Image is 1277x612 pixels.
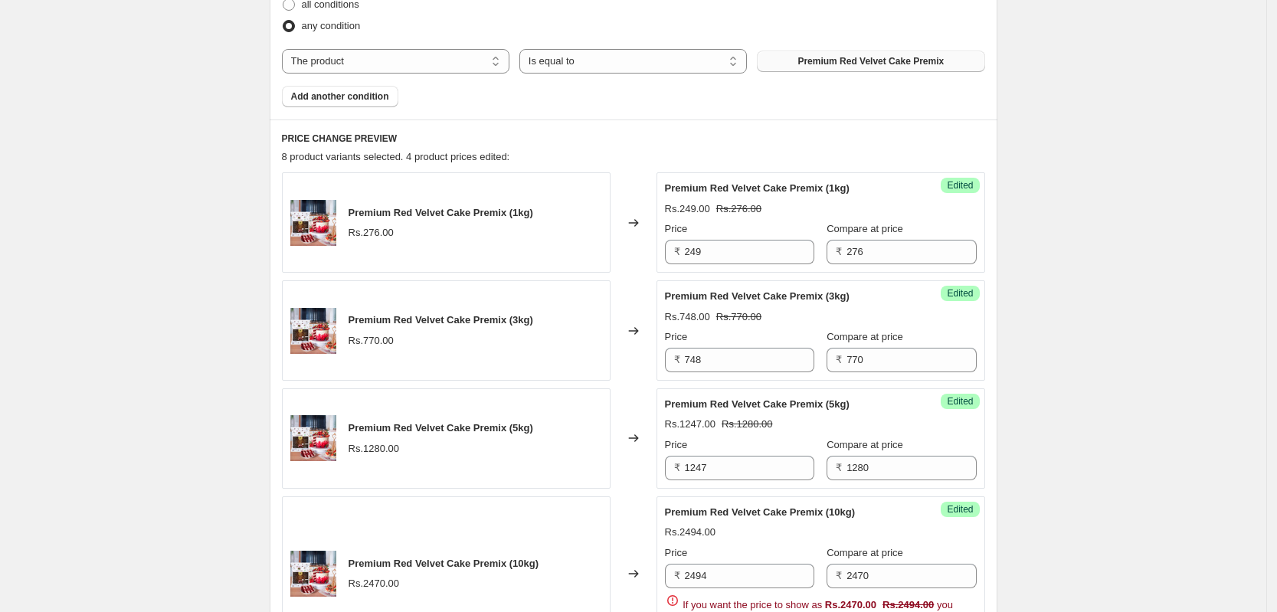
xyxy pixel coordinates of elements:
span: Rs.2470.00 [349,578,400,589]
span: ₹ [836,570,842,581]
span: Compare at price [827,547,903,558]
span: Compare at price [827,439,903,450]
span: ₹ [674,246,680,257]
span: Premium Red Velvet Cake Premix (1kg) [665,182,850,194]
span: Premium Red Velvet Cake Premix [797,55,944,67]
img: D_aromas_Premium_Red_Velvet_Cake_Premix_80x.jpg [290,415,336,461]
span: Premium Red Velvet Cake Premix (1kg) [349,207,533,218]
span: ₹ [836,354,842,365]
span: Compare at price [827,223,903,234]
span: Premium Red Velvet Cake Premix (10kg) [665,506,856,518]
span: Edited [947,287,973,299]
button: Premium Red Velvet Cake Premix [757,51,984,72]
span: Rs.2494.00 [665,526,716,538]
span: Rs.1247.00 [665,418,716,430]
span: Price [665,547,688,558]
img: D_aromas_Premium_Red_Velvet_Cake_Premix_80x.jpg [290,308,336,354]
span: ₹ [674,354,680,365]
span: Rs.748.00 [665,311,710,322]
span: Premium Red Velvet Cake Premix (3kg) [665,290,850,302]
span: Rs.770.00 [716,311,761,322]
span: ₹ [674,570,680,581]
span: Rs.249.00 [665,203,710,214]
span: Price [665,331,688,342]
span: Edited [947,395,973,407]
span: Compare at price [827,331,903,342]
span: Premium Red Velvet Cake Premix (5kg) [665,398,850,410]
span: any condition [302,20,361,31]
span: Rs.276.00 [716,203,761,214]
img: D_aromas_Premium_Red_Velvet_Cake_Premix_80x.jpg [290,551,336,597]
span: 8 product variants selected. 4 product prices edited: [282,151,510,162]
span: Price [665,439,688,450]
span: Premium Red Velvet Cake Premix (3kg) [349,314,533,326]
img: D_aromas_Premium_Red_Velvet_Cake_Premix_80x.jpg [290,200,336,246]
span: Rs.770.00 [349,335,394,346]
span: Rs.1280.00 [349,443,400,454]
span: Rs.2470.00 [825,599,876,610]
span: Premium Red Velvet Cake Premix (5kg) [349,422,533,434]
span: ₹ [674,462,680,473]
span: ₹ [836,462,842,473]
button: Add another condition [282,86,398,107]
span: Price [665,223,688,234]
h6: PRICE CHANGE PREVIEW [282,133,985,145]
span: Rs.276.00 [349,227,394,238]
span: Edited [947,503,973,515]
span: Add another condition [291,90,389,103]
span: Rs.2494.00 [882,599,934,610]
span: ₹ [836,246,842,257]
span: Premium Red Velvet Cake Premix (10kg) [349,558,539,569]
span: Rs.1280.00 [722,418,773,430]
span: Edited [947,179,973,191]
